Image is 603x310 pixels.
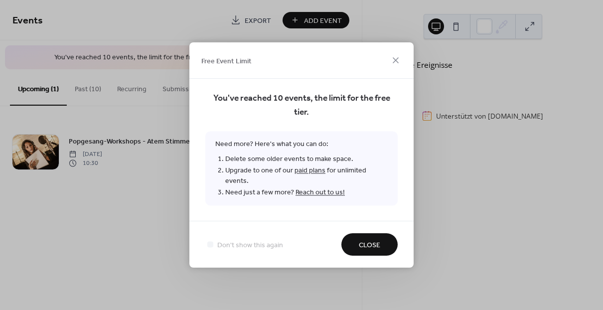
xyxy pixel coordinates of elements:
[205,132,398,206] span: Need more? Here's what you can do:
[217,240,283,251] span: Don't show this again
[295,164,325,177] a: paid plans
[296,186,345,199] a: Reach out to us!
[225,187,388,198] li: Need just a few more?
[225,154,388,165] li: Delete some older events to make space.
[341,233,398,256] button: Close
[201,56,252,66] span: Free Event Limit
[205,92,398,120] span: You've reached 10 events, the limit for the free tier.
[225,165,388,187] li: Upgrade to one of our for unlimited events.
[359,240,380,251] span: Close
